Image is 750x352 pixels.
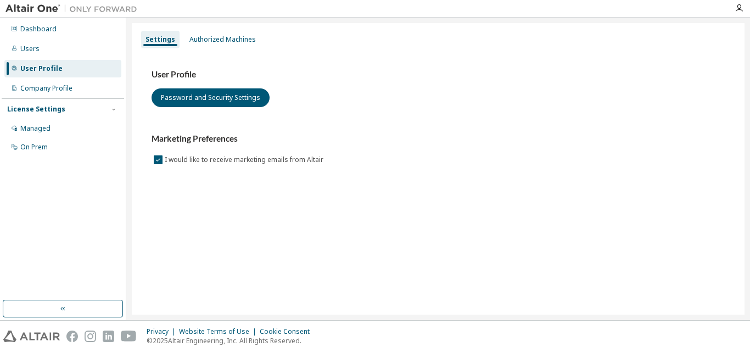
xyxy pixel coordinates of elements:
img: altair_logo.svg [3,331,60,342]
p: © 2025 Altair Engineering, Inc. All Rights Reserved. [147,336,316,345]
div: Managed [20,124,51,133]
img: instagram.svg [85,331,96,342]
div: Website Terms of Use [179,327,260,336]
div: License Settings [7,105,65,114]
div: Company Profile [20,84,72,93]
div: Privacy [147,327,179,336]
div: Users [20,44,40,53]
img: facebook.svg [66,331,78,342]
div: Settings [145,35,175,44]
div: Dashboard [20,25,57,33]
label: I would like to receive marketing emails from Altair [165,153,326,166]
div: Authorized Machines [189,35,256,44]
button: Password and Security Settings [152,88,270,107]
h3: Marketing Preferences [152,133,725,144]
img: youtube.svg [121,331,137,342]
div: User Profile [20,64,63,73]
h3: User Profile [152,69,725,80]
div: On Prem [20,143,48,152]
div: Cookie Consent [260,327,316,336]
img: Altair One [5,3,143,14]
img: linkedin.svg [103,331,114,342]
